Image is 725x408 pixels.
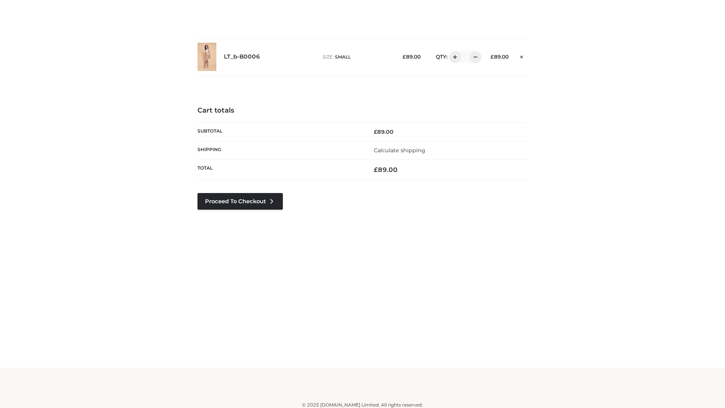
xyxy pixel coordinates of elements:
bdi: 89.00 [374,166,398,173]
a: LT_b-B0006 [224,53,260,60]
span: £ [491,54,494,60]
th: Shipping [197,141,362,159]
span: £ [403,54,406,60]
img: LT_b-B0006 - SMALL [197,43,216,71]
bdi: 89.00 [403,54,421,60]
span: SMALL [335,54,351,60]
p: size : [322,54,391,60]
span: £ [374,166,378,173]
span: £ [374,128,377,135]
div: QTY: [428,51,479,63]
a: Calculate shipping [374,147,425,154]
bdi: 89.00 [491,54,509,60]
a: Remove this item [516,51,528,61]
th: Total [197,160,362,180]
bdi: 89.00 [374,128,393,135]
h4: Cart totals [197,107,528,115]
a: Proceed to Checkout [197,193,283,210]
th: Subtotal [197,122,362,141]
